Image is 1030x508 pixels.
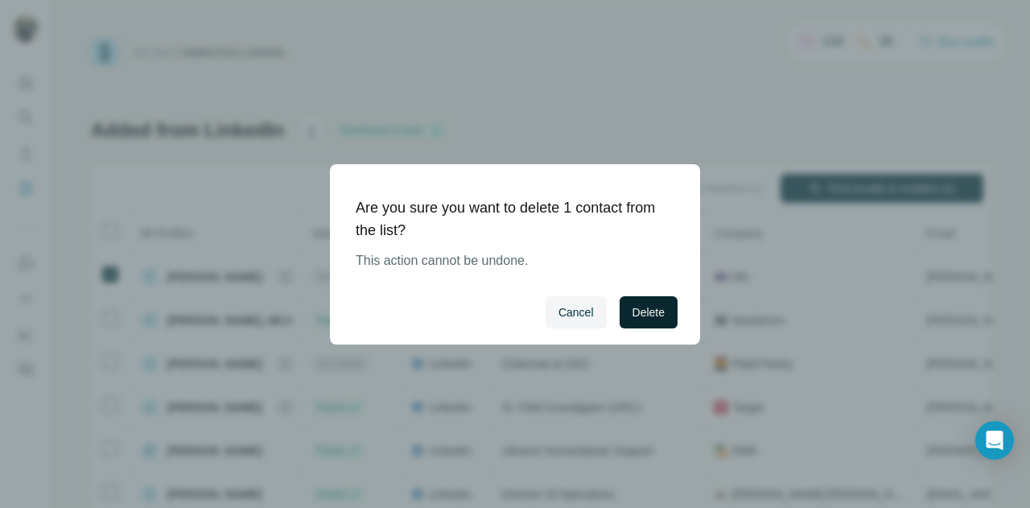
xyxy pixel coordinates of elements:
[546,296,607,328] button: Cancel
[632,304,665,320] span: Delete
[558,304,594,320] span: Cancel
[620,296,678,328] button: Delete
[356,251,661,271] p: This action cannot be undone.
[356,196,661,242] h1: Are you sure you want to delete 1 contact from the list?
[975,421,1014,460] div: Open Intercom Messenger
